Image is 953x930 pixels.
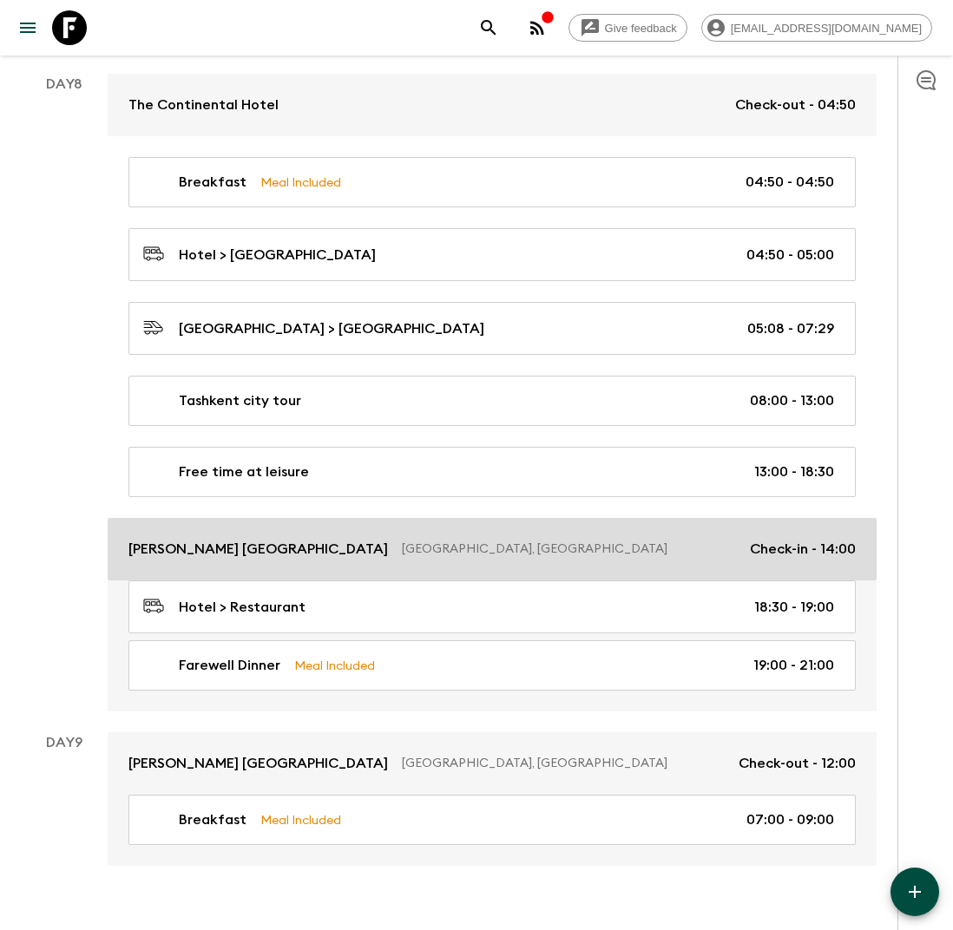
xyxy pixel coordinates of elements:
a: [GEOGRAPHIC_DATA] > [GEOGRAPHIC_DATA]05:08 - 07:29 [128,302,856,355]
p: 04:50 - 05:00 [746,245,834,265]
p: [GEOGRAPHIC_DATA] > [GEOGRAPHIC_DATA] [179,318,484,339]
p: 18:30 - 19:00 [754,597,834,618]
p: Free time at leisure [179,462,309,482]
p: Check-out - 12:00 [739,753,856,774]
a: Farewell DinnerMeal Included19:00 - 21:00 [128,640,856,691]
p: Check-in - 14:00 [750,539,856,560]
a: Give feedback [569,14,687,42]
span: [EMAIL_ADDRESS][DOMAIN_NAME] [721,22,931,35]
a: Hotel > [GEOGRAPHIC_DATA]04:50 - 05:00 [128,228,856,281]
p: Meal Included [294,656,375,675]
a: [PERSON_NAME] [GEOGRAPHIC_DATA][GEOGRAPHIC_DATA], [GEOGRAPHIC_DATA]Check-out - 12:00 [108,732,877,795]
p: Check-out - 04:50 [735,95,856,115]
p: 07:00 - 09:00 [746,809,834,830]
p: Tashkent city tour [179,390,301,411]
div: [EMAIL_ADDRESS][DOMAIN_NAME] [701,14,932,42]
p: 13:00 - 18:30 [754,462,834,482]
p: 05:08 - 07:29 [747,318,834,339]
a: Tashkent city tour08:00 - 13:00 [128,376,856,426]
p: Day 9 [21,732,108,753]
a: [PERSON_NAME] [GEOGRAPHIC_DATA][GEOGRAPHIC_DATA], [GEOGRAPHIC_DATA]Check-in - 14:00 [108,518,877,580]
button: menu [10,10,45,45]
p: Meal Included [260,173,341,192]
p: The Continental Hotel [128,95,279,115]
p: 08:00 - 13:00 [750,390,834,411]
p: [PERSON_NAME] [GEOGRAPHIC_DATA] [128,753,388,774]
a: Hotel > Restaurant18:30 - 19:00 [128,580,856,633]
p: Hotel > [GEOGRAPHIC_DATA] [179,245,376,265]
p: Hotel > Restaurant [179,597,306,618]
a: Free time at leisure13:00 - 18:30 [128,447,856,497]
a: BreakfastMeal Included04:50 - 04:50 [128,157,856,207]
p: Farewell Dinner [179,655,280,676]
p: [GEOGRAPHIC_DATA], [GEOGRAPHIC_DATA] [402,540,736,558]
a: BreakfastMeal Included07:00 - 09:00 [128,795,856,845]
span: Give feedback [595,22,687,35]
p: [GEOGRAPHIC_DATA], [GEOGRAPHIC_DATA] [402,755,725,772]
p: Day 8 [21,74,108,95]
a: The Continental HotelCheck-out - 04:50 [108,74,877,136]
p: 19:00 - 21:00 [753,655,834,676]
p: 04:50 - 04:50 [746,172,834,193]
button: search adventures [471,10,506,45]
p: Breakfast [179,172,246,193]
p: [PERSON_NAME] [GEOGRAPHIC_DATA] [128,539,388,560]
p: Meal Included [260,810,341,829]
p: Breakfast [179,809,246,830]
